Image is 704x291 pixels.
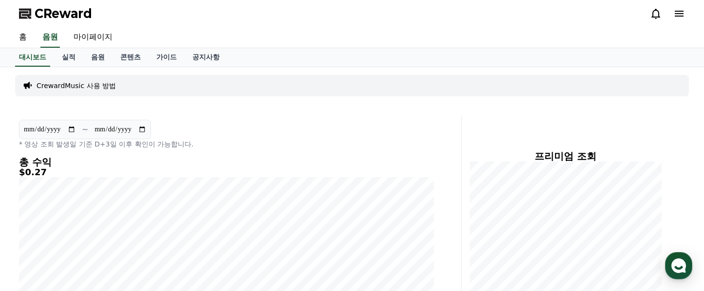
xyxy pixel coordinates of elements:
[469,151,662,162] h4: 프리미엄 조회
[19,157,434,167] h4: 총 수익
[148,48,185,67] a: 가이드
[19,6,92,21] a: CReward
[37,81,116,91] a: CrewardMusic 사용 방법
[15,48,50,67] a: 대시보드
[40,27,60,48] a: 음원
[112,48,148,67] a: 콘텐츠
[66,27,120,48] a: 마이페이지
[83,48,112,67] a: 음원
[35,6,92,21] span: CReward
[54,48,83,67] a: 실적
[82,124,88,135] p: ~
[11,27,35,48] a: 홈
[19,167,434,177] h5: $0.27
[185,48,227,67] a: 공지사항
[19,139,434,149] p: * 영상 조회 발생일 기준 D+3일 이후 확인이 가능합니다.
